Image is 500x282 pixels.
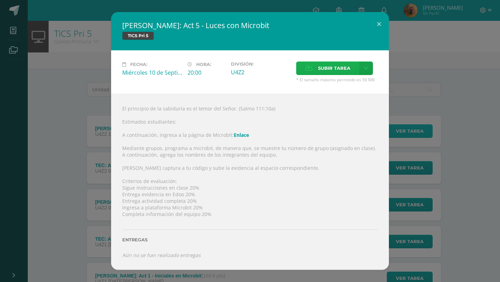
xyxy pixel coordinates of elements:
i: Aún no se han realizado entregas [122,252,201,258]
div: U4Z2 [231,68,291,76]
a: Enlace [234,132,249,138]
label: Entregas [122,237,378,242]
div: 20:00 [187,69,225,76]
span: TICS Pri 5 [122,32,154,40]
span: Subir tarea [318,62,350,75]
h2: [PERSON_NAME]: Act 5 - Luces con Microbit [122,20,378,30]
span: Hora: [196,62,211,67]
button: Close (Esc) [369,12,389,36]
div: Miércoles 10 de Septiembre [122,69,182,76]
span: * El tamaño máximo permitido es 50 MB [296,77,378,83]
span: Fecha: [130,62,147,67]
label: División: [231,61,291,67]
div: El principio de la sabiduría es el temor del Señor. (Salmo 111:10a) Estimados estudiantes: A cont... [111,94,389,269]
